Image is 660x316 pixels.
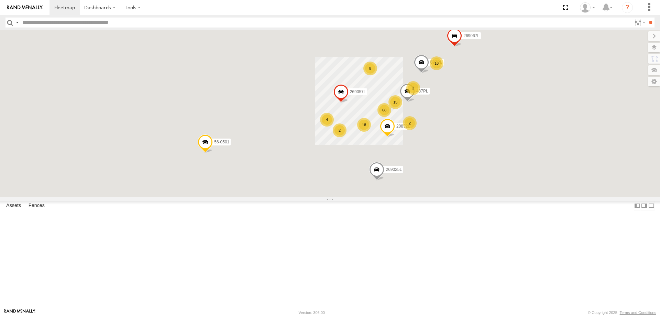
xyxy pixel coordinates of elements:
div: © Copyright 2025 - [588,310,656,315]
div: 16 [430,56,443,70]
div: 68 [377,103,391,117]
img: rand-logo.svg [7,5,43,10]
label: Hide Summary Table [648,201,655,211]
label: Dock Summary Table to the Left [634,201,641,211]
span: 269025L [386,167,402,172]
div: 2 [406,81,420,95]
a: Terms and Conditions [620,310,656,315]
div: 2 [403,116,417,130]
label: Assets [3,201,24,210]
span: 269067L [463,33,480,38]
label: Map Settings [648,77,660,86]
div: 15 [388,95,402,109]
span: 269057L [350,89,366,94]
span: 20832L [396,124,410,129]
span: 437PL [416,89,428,94]
div: 4 [320,113,334,127]
label: Dock Summary Table to the Right [641,201,648,211]
div: 8 [363,62,377,75]
i: ? [622,2,633,13]
label: Search Filter Options [632,18,647,28]
div: Zack Abernathy [577,2,597,13]
label: Fences [25,201,48,210]
div: Version: 306.00 [299,310,325,315]
span: 56-0501 [214,140,229,144]
a: Visit our Website [4,309,35,316]
div: 18 [357,118,371,132]
label: Search Query [14,18,20,28]
div: 2 [333,123,346,137]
